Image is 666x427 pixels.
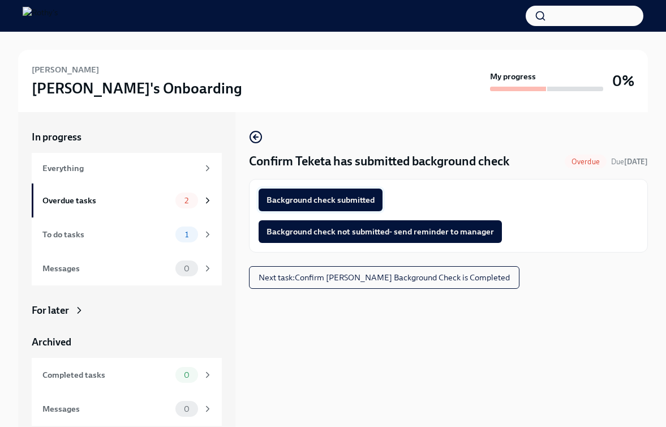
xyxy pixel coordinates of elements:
[249,153,509,170] h4: Confirm Teketa has submitted background check
[32,392,222,426] a: Messages0
[259,220,502,243] button: Background check not submitted- send reminder to manager
[259,272,510,283] span: Next task : Confirm [PERSON_NAME] Background Check is Completed
[32,335,222,349] a: Archived
[611,157,648,166] span: Due
[32,63,99,76] h6: [PERSON_NAME]
[259,189,383,211] button: Background check submitted
[624,157,648,166] strong: [DATE]
[32,153,222,183] a: Everything
[32,130,222,144] a: In progress
[611,156,648,167] span: August 3rd, 2025 09:00
[267,194,375,206] span: Background check submitted
[178,197,195,205] span: 2
[42,228,171,241] div: To do tasks
[565,157,607,166] span: Overdue
[32,304,222,317] a: For later
[42,369,171,381] div: Completed tasks
[42,162,198,174] div: Everything
[32,358,222,392] a: Completed tasks0
[249,266,519,289] button: Next task:Confirm [PERSON_NAME] Background Check is Completed
[32,251,222,285] a: Messages0
[42,194,171,207] div: Overdue tasks
[42,262,171,275] div: Messages
[32,183,222,217] a: Overdue tasks2
[32,304,69,317] div: For later
[42,403,171,415] div: Messages
[32,217,222,251] a: To do tasks1
[612,71,634,91] h3: 0%
[177,264,196,273] span: 0
[178,230,195,239] span: 1
[23,7,58,25] img: Rothy's
[490,71,536,82] strong: My progress
[267,226,494,237] span: Background check not submitted- send reminder to manager
[177,405,196,413] span: 0
[177,371,196,379] span: 0
[32,78,242,99] h3: [PERSON_NAME]'s Onboarding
